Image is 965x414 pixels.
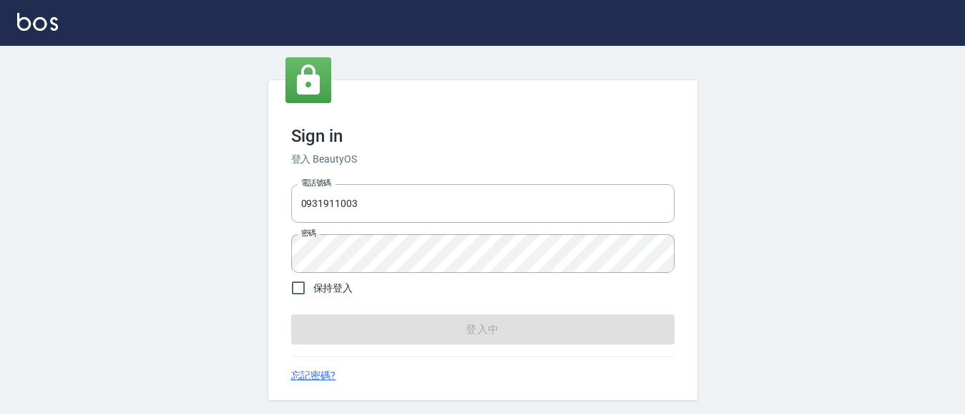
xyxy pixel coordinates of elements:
h3: Sign in [291,126,675,146]
h6: 登入 BeautyOS [291,152,675,167]
label: 電話號碼 [301,178,331,188]
label: 密碼 [301,228,316,239]
span: 保持登入 [313,281,353,296]
img: Logo [17,13,58,31]
a: 忘記密碼? [291,368,336,383]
